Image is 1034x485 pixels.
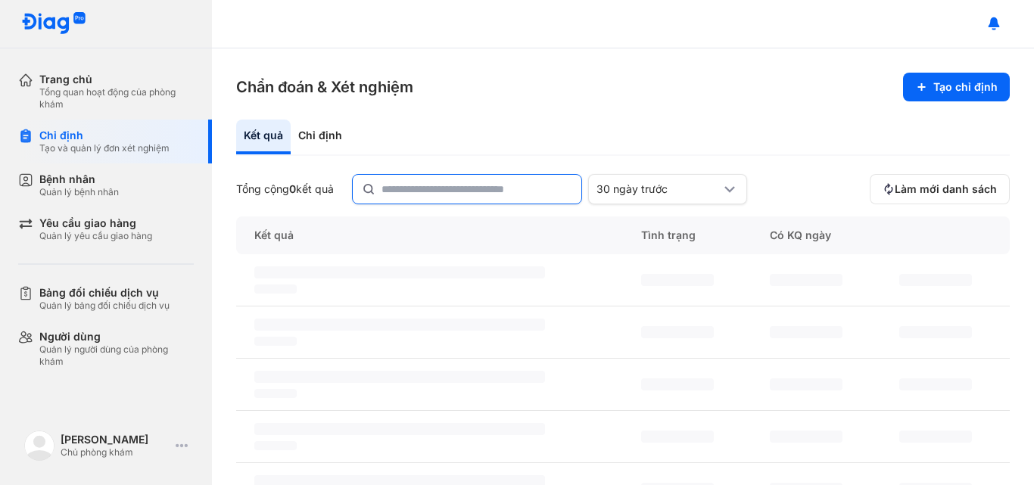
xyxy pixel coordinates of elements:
div: Bệnh nhân [39,173,119,186]
span: ‌ [770,431,842,443]
div: Quản lý người dùng của phòng khám [39,344,194,368]
button: Tạo chỉ định [903,73,1010,101]
span: ‌ [770,274,842,286]
div: Tổng cộng kết quả [236,182,334,196]
span: ‌ [254,389,297,398]
div: Quản lý yêu cầu giao hàng [39,230,152,242]
span: ‌ [254,319,545,331]
span: ‌ [899,274,972,286]
span: ‌ [899,326,972,338]
div: Yêu cầu giao hàng [39,216,152,230]
span: ‌ [641,378,714,390]
img: logo [21,12,86,36]
div: Chỉ định [291,120,350,154]
div: Có KQ ngày [752,216,880,254]
div: Tạo và quản lý đơn xét nghiệm [39,142,170,154]
span: ‌ [899,431,972,443]
div: Quản lý bệnh nhân [39,186,119,198]
div: Trang chủ [39,73,194,86]
span: ‌ [254,441,297,450]
div: Tổng quan hoạt động của phòng khám [39,86,194,110]
span: ‌ [254,371,545,383]
div: Quản lý bảng đối chiếu dịch vụ [39,300,170,312]
span: ‌ [254,423,545,435]
span: ‌ [254,266,545,278]
span: ‌ [641,326,714,338]
span: Làm mới danh sách [895,182,997,196]
span: ‌ [254,337,297,346]
div: Kết quả [236,120,291,154]
span: ‌ [254,284,297,294]
div: Kết quả [236,216,623,254]
div: Tình trạng [623,216,752,254]
span: ‌ [770,326,842,338]
button: Làm mới danh sách [870,174,1010,204]
div: Chỉ định [39,129,170,142]
span: ‌ [641,274,714,286]
span: ‌ [641,431,714,443]
h3: Chẩn đoán & Xét nghiệm [236,76,413,98]
span: ‌ [899,378,972,390]
span: ‌ [770,378,842,390]
img: logo [24,431,55,461]
div: Chủ phòng khám [61,446,170,459]
div: Người dùng [39,330,194,344]
div: [PERSON_NAME] [61,433,170,446]
div: 30 ngày trước [596,182,721,196]
div: Bảng đối chiếu dịch vụ [39,286,170,300]
span: 0 [289,182,296,195]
